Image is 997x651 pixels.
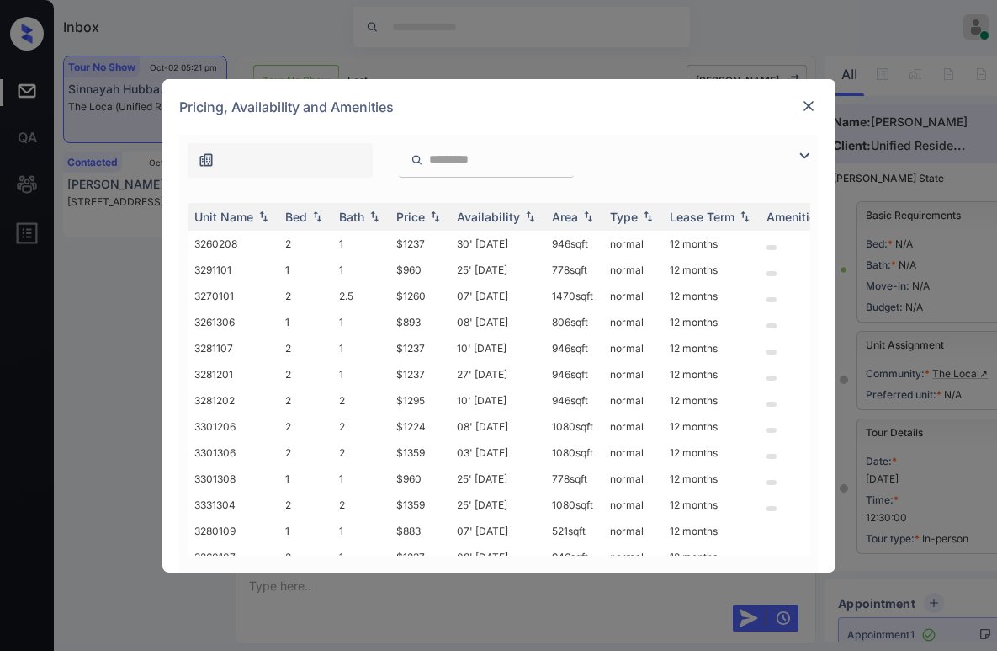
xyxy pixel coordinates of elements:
[663,257,760,283] td: 12 months
[545,387,603,414] td: 946 sqft
[278,492,332,518] td: 2
[545,309,603,335] td: 806 sqft
[663,335,760,361] td: 12 months
[603,335,663,361] td: normal
[390,544,450,570] td: $1237
[278,518,332,544] td: 1
[603,361,663,387] td: normal
[390,309,450,335] td: $893
[450,387,545,414] td: 10' [DATE]
[603,387,663,414] td: normal
[545,544,603,570] td: 946 sqft
[188,309,278,335] td: 3261306
[603,440,663,466] td: normal
[450,492,545,518] td: 25' [DATE]
[162,79,835,135] div: Pricing, Availability and Amenities
[663,544,760,570] td: 12 months
[390,335,450,361] td: $1237
[198,152,215,168] img: icon-zuma
[194,210,253,224] div: Unit Name
[450,518,545,544] td: 07' [DATE]
[663,518,760,544] td: 12 months
[794,146,814,166] img: icon-zuma
[278,466,332,492] td: 1
[545,283,603,309] td: 1470 sqft
[663,414,760,440] td: 12 months
[639,211,656,222] img: sorting
[545,257,603,283] td: 778 sqft
[332,309,390,335] td: 1
[332,231,390,257] td: 1
[188,466,278,492] td: 3301308
[545,414,603,440] td: 1080 sqft
[580,211,597,222] img: sorting
[390,387,450,414] td: $1295
[390,257,450,283] td: $960
[800,98,817,115] img: close
[390,440,450,466] td: $1359
[390,414,450,440] td: $1224
[603,231,663,257] td: normal
[390,466,450,492] td: $960
[603,518,663,544] td: normal
[663,466,760,492] td: 12 months
[450,257,545,283] td: 25' [DATE]
[670,210,734,224] div: Lease Term
[278,231,332,257] td: 2
[450,440,545,466] td: 03' [DATE]
[390,518,450,544] td: $883
[332,414,390,440] td: 2
[390,492,450,518] td: $1359
[603,414,663,440] td: normal
[188,544,278,570] td: 3260107
[278,257,332,283] td: 1
[663,361,760,387] td: 12 months
[603,283,663,309] td: normal
[188,518,278,544] td: 3280109
[332,492,390,518] td: 2
[188,257,278,283] td: 3291101
[450,466,545,492] td: 25' [DATE]
[603,257,663,283] td: normal
[278,309,332,335] td: 1
[552,210,578,224] div: Area
[545,440,603,466] td: 1080 sqft
[522,211,538,222] img: sorting
[610,210,638,224] div: Type
[278,544,332,570] td: 2
[278,335,332,361] td: 2
[663,387,760,414] td: 12 months
[255,211,272,222] img: sorting
[663,492,760,518] td: 12 months
[603,544,663,570] td: normal
[332,544,390,570] td: 1
[332,283,390,309] td: 2.5
[396,210,425,224] div: Price
[450,231,545,257] td: 30' [DATE]
[545,335,603,361] td: 946 sqft
[450,414,545,440] td: 08' [DATE]
[450,544,545,570] td: 08' [DATE]
[663,440,760,466] td: 12 months
[188,440,278,466] td: 3301306
[339,210,364,224] div: Bath
[188,231,278,257] td: 3260208
[188,283,278,309] td: 3270101
[545,518,603,544] td: 521 sqft
[390,283,450,309] td: $1260
[663,283,760,309] td: 12 months
[427,211,443,222] img: sorting
[450,309,545,335] td: 08' [DATE]
[332,466,390,492] td: 1
[278,387,332,414] td: 2
[278,361,332,387] td: 2
[278,440,332,466] td: 2
[188,492,278,518] td: 3331304
[545,492,603,518] td: 1080 sqft
[278,414,332,440] td: 2
[545,466,603,492] td: 778 sqft
[390,231,450,257] td: $1237
[332,335,390,361] td: 1
[450,283,545,309] td: 07' [DATE]
[332,518,390,544] td: 1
